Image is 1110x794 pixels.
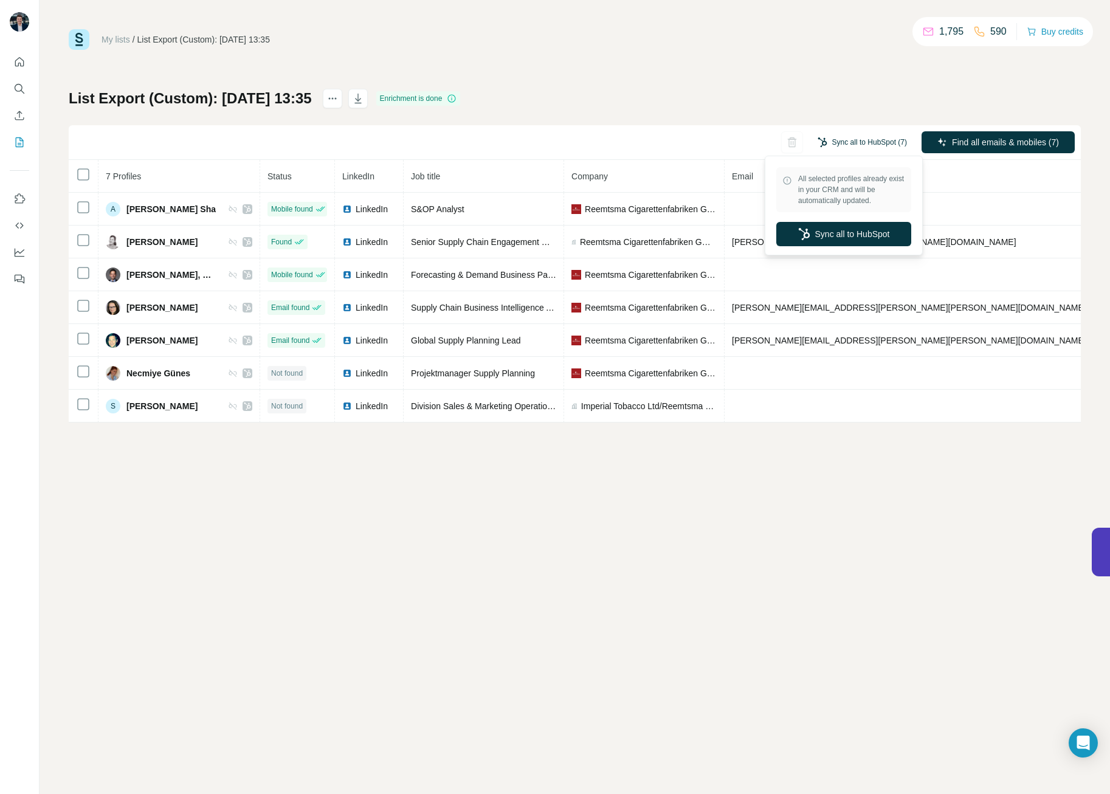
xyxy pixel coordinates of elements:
[126,269,216,281] span: [PERSON_NAME], MBA
[411,336,521,345] span: Global Supply Planning Lead
[411,368,535,378] span: Projektmanager Supply Planning
[271,368,303,379] span: Not found
[585,203,717,215] span: Reemtsma Cigarettenfabriken GmbH
[356,400,388,412] span: LinkedIn
[342,204,352,214] img: LinkedIn logo
[356,302,388,314] span: LinkedIn
[990,24,1007,39] p: 590
[356,236,388,248] span: LinkedIn
[571,204,581,214] img: company-logo
[342,171,374,181] span: LinkedIn
[411,303,574,312] span: Supply Chain Business Intelligence Analyst
[571,171,608,181] span: Company
[271,236,292,247] span: Found
[585,302,717,314] span: Reemtsma Cigarettenfabriken GmbH
[732,336,1086,345] span: [PERSON_NAME][EMAIL_ADDRESS][PERSON_NAME][PERSON_NAME][DOMAIN_NAME]
[342,401,352,411] img: LinkedIn logo
[106,235,120,249] img: Avatar
[585,269,717,281] span: Reemtsma Cigarettenfabriken GmbH
[732,171,753,181] span: Email
[10,78,29,100] button: Search
[126,334,198,347] span: [PERSON_NAME]
[342,270,352,280] img: LinkedIn logo
[571,303,581,312] img: company-logo
[952,136,1059,148] span: Find all emails & mobiles (7)
[271,302,309,313] span: Email found
[10,188,29,210] button: Use Surfe on LinkedIn
[1069,728,1098,758] div: Open Intercom Messenger
[411,401,592,411] span: Division Sales & Marketing Operations Manager
[356,367,388,379] span: LinkedIn
[571,336,581,345] img: company-logo
[585,367,717,379] span: Reemtsma Cigarettenfabriken GmbH
[776,222,911,246] button: Sync all to HubSpot
[356,334,388,347] span: LinkedIn
[106,171,141,181] span: 7 Profiles
[126,236,198,248] span: [PERSON_NAME]
[271,335,309,346] span: Email found
[585,334,717,347] span: Reemtsma Cigarettenfabriken GmbH
[10,12,29,32] img: Avatar
[581,400,717,412] span: Imperial Tobacco Ltd/Reemtsma Cigarettenfabriken GmbH
[342,237,352,247] img: LinkedIn logo
[126,302,198,314] span: [PERSON_NAME]
[137,33,270,46] div: List Export (Custom): [DATE] 13:35
[342,336,352,345] img: LinkedIn logo
[106,202,120,216] div: A
[376,91,461,106] div: Enrichment is done
[411,204,464,214] span: S&OP Analyst
[342,368,352,378] img: LinkedIn logo
[571,270,581,280] img: company-logo
[133,33,135,46] li: /
[267,171,292,181] span: Status
[411,171,440,181] span: Job title
[69,89,312,108] h1: List Export (Custom): [DATE] 13:35
[106,366,120,381] img: Avatar
[10,241,29,263] button: Dashboard
[922,131,1075,153] button: Find all emails & mobiles (7)
[356,269,388,281] span: LinkedIn
[106,268,120,282] img: Avatar
[939,24,963,39] p: 1,795
[10,131,29,153] button: My lists
[126,367,190,379] span: Necmiye Günes
[126,203,216,215] span: [PERSON_NAME] Sha
[106,300,120,315] img: Avatar
[1027,23,1083,40] button: Buy credits
[411,237,575,247] span: Senior Supply Chain Engagement Manager
[571,368,581,378] img: company-logo
[356,203,388,215] span: LinkedIn
[732,303,1086,312] span: [PERSON_NAME][EMAIL_ADDRESS][PERSON_NAME][PERSON_NAME][DOMAIN_NAME]
[10,51,29,73] button: Quick start
[10,215,29,236] button: Use Surfe API
[809,133,915,151] button: Sync all to HubSpot (7)
[10,105,29,126] button: Enrich CSV
[798,173,905,206] span: All selected profiles already exist in your CRM and will be automatically updated.
[732,237,1016,247] span: [PERSON_NAME][EMAIL_ADDRESS][PERSON_NAME][DOMAIN_NAME]
[271,401,303,412] span: Not found
[271,269,313,280] span: Mobile found
[69,29,89,50] img: Surfe Logo
[106,399,120,413] div: S
[271,204,313,215] span: Mobile found
[126,400,198,412] span: [PERSON_NAME]
[342,303,352,312] img: LinkedIn logo
[106,333,120,348] img: Avatar
[323,89,342,108] button: actions
[10,268,29,290] button: Feedback
[580,236,717,248] span: Reemtsma Cigarettenfabriken GmbH / an Imperial Brands PLC Company
[102,35,130,44] a: My lists
[411,270,565,280] span: Forecasting & Demand Business Partner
